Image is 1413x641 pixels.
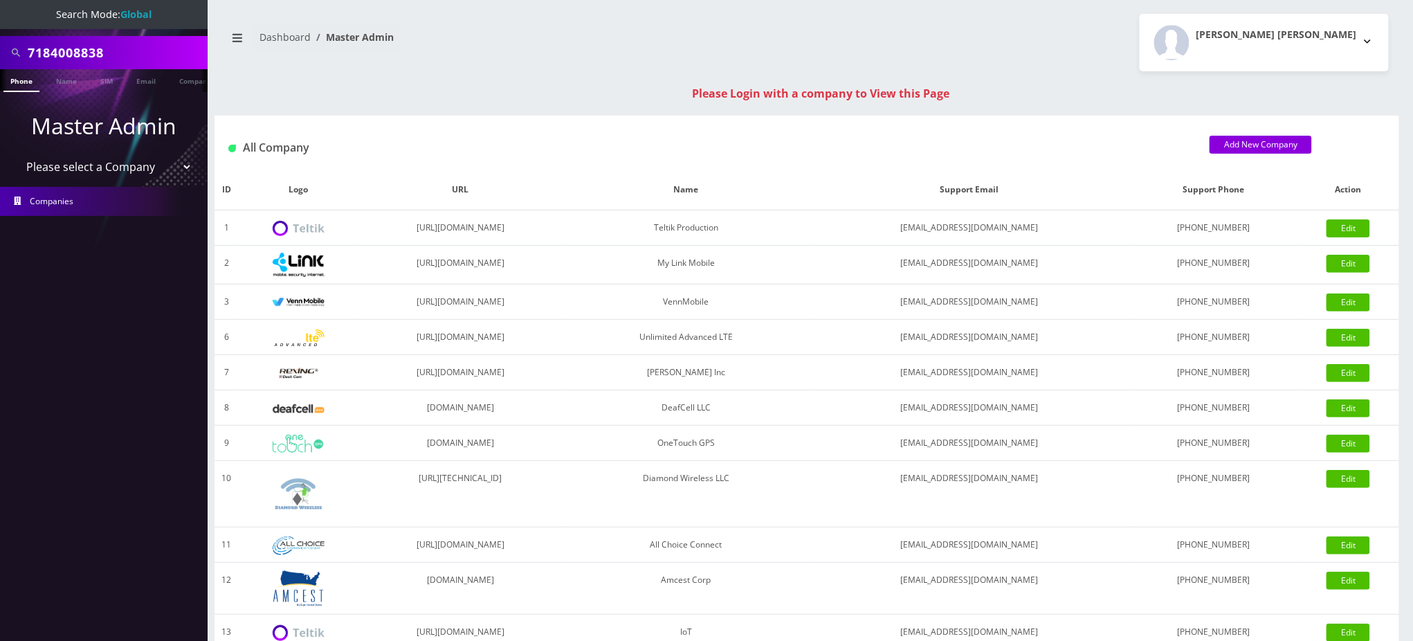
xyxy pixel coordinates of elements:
img: Unlimited Advanced LTE [273,329,325,347]
th: URL [358,170,563,210]
img: OneTouch GPS [273,435,325,453]
strong: Global [120,8,152,21]
td: 7 [215,355,238,390]
td: 10 [215,461,238,527]
td: 8 [215,390,238,426]
td: 2 [215,246,238,285]
a: Edit [1327,572,1370,590]
a: Dashboard [259,30,311,44]
a: Edit [1327,329,1370,347]
img: VennMobile [273,298,325,307]
td: Amcest Corp [563,563,810,615]
td: Teltik Production [563,210,810,246]
img: Diamond Wireless LLC [273,468,325,520]
a: Edit [1327,219,1370,237]
td: [EMAIL_ADDRESS][DOMAIN_NAME] [810,527,1129,563]
td: DeafCell LLC [563,390,810,426]
th: Support Email [810,170,1129,210]
td: [DOMAIN_NAME] [358,426,563,461]
th: Logo [238,170,358,210]
th: ID [215,170,238,210]
td: [URL][DOMAIN_NAME] [358,527,563,563]
td: 6 [215,320,238,355]
h2: [PERSON_NAME] [PERSON_NAME] [1196,29,1357,41]
td: [EMAIL_ADDRESS][DOMAIN_NAME] [810,461,1129,527]
img: My Link Mobile [273,253,325,277]
a: Edit [1327,294,1370,312]
td: [PHONE_NUMBER] [1129,426,1298,461]
li: Master Admin [311,30,394,44]
td: 11 [215,527,238,563]
img: Rexing Inc [273,367,325,380]
td: [URL][DOMAIN_NAME] [358,320,563,355]
img: All Company [228,145,236,152]
td: [PHONE_NUMBER] [1129,390,1298,426]
td: [EMAIL_ADDRESS][DOMAIN_NAME] [810,210,1129,246]
span: Companies [30,195,74,207]
th: Action [1298,170,1399,210]
button: [PERSON_NAME] [PERSON_NAME] [1140,14,1389,71]
td: [EMAIL_ADDRESS][DOMAIN_NAME] [810,563,1129,615]
td: My Link Mobile [563,246,810,285]
td: 1 [215,210,238,246]
a: Phone [3,69,39,92]
th: Support Phone [1129,170,1298,210]
td: [URL][TECHNICAL_ID] [358,461,563,527]
td: 3 [215,285,238,320]
td: [EMAIL_ADDRESS][DOMAIN_NAME] [810,390,1129,426]
a: Add New Company [1210,136,1312,154]
span: Search Mode: [56,8,152,21]
a: SIM [93,69,120,91]
td: [URL][DOMAIN_NAME] [358,285,563,320]
img: All Choice Connect [273,536,325,555]
td: [PHONE_NUMBER] [1129,563,1298,615]
a: Edit [1327,255,1370,273]
td: [EMAIL_ADDRESS][DOMAIN_NAME] [810,355,1129,390]
td: Diamond Wireless LLC [563,461,810,527]
a: Edit [1327,364,1370,382]
a: Edit [1327,470,1370,488]
th: Name [563,170,810,210]
td: [EMAIL_ADDRESS][DOMAIN_NAME] [810,320,1129,355]
td: VennMobile [563,285,810,320]
div: Please Login with a company to View this Page [228,85,1413,102]
nav: breadcrumb [225,23,796,62]
td: [URL][DOMAIN_NAME] [358,246,563,285]
a: Email [129,69,163,91]
a: Edit [1327,399,1370,417]
img: IoT [273,625,325,641]
img: Teltik Production [273,221,325,237]
a: Edit [1327,435,1370,453]
img: DeafCell LLC [273,404,325,413]
h1: All Company [228,141,1189,154]
td: [EMAIL_ADDRESS][DOMAIN_NAME] [810,246,1129,285]
a: Edit [1327,536,1370,554]
td: [EMAIL_ADDRESS][DOMAIN_NAME] [810,426,1129,461]
td: [PHONE_NUMBER] [1129,320,1298,355]
td: [DOMAIN_NAME] [358,563,563,615]
input: Search All Companies [28,39,204,66]
td: [PERSON_NAME] Inc [563,355,810,390]
td: [PHONE_NUMBER] [1129,527,1298,563]
a: Name [49,69,84,91]
td: [DOMAIN_NAME] [358,390,563,426]
td: [PHONE_NUMBER] [1129,285,1298,320]
td: [URL][DOMAIN_NAME] [358,355,563,390]
td: [URL][DOMAIN_NAME] [358,210,563,246]
td: 12 [215,563,238,615]
img: Amcest Corp [273,570,325,607]
td: [PHONE_NUMBER] [1129,210,1298,246]
td: [PHONE_NUMBER] [1129,355,1298,390]
td: Unlimited Advanced LTE [563,320,810,355]
td: [PHONE_NUMBER] [1129,461,1298,527]
td: [PHONE_NUMBER] [1129,246,1298,285]
a: Company [172,69,219,91]
td: 9 [215,426,238,461]
td: All Choice Connect [563,527,810,563]
td: [EMAIL_ADDRESS][DOMAIN_NAME] [810,285,1129,320]
td: OneTouch GPS [563,426,810,461]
